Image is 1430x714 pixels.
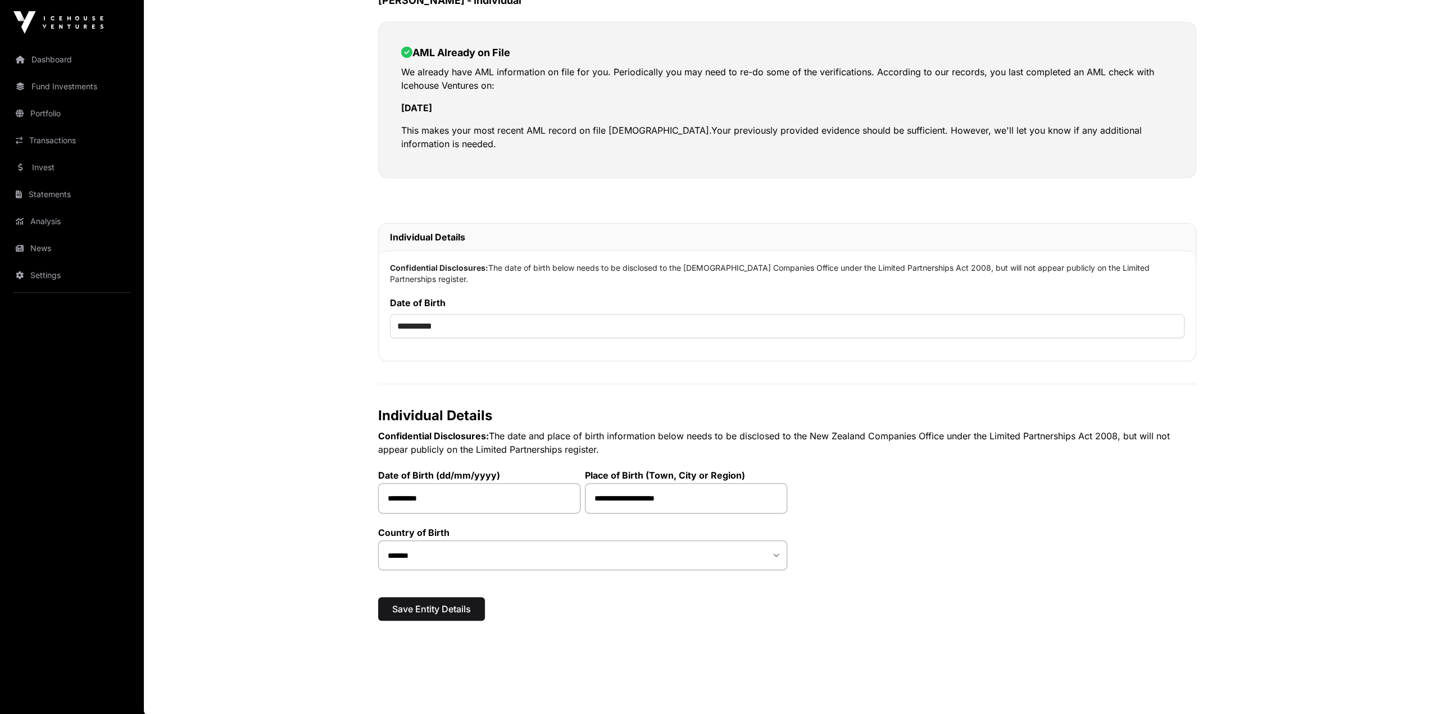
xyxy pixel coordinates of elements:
[378,430,489,442] strong: Confidential Disclosures:
[390,296,1184,310] label: Date of Birth
[401,124,1173,151] p: This makes your most recent AML record on file [DEMOGRAPHIC_DATA].
[9,155,135,180] a: Invest
[378,429,1196,456] p: The date and place of birth information below needs to be disclosed to the New Zealand Companies ...
[9,263,135,288] a: Settings
[9,236,135,261] a: News
[401,125,1142,149] span: Your previously provided evidence should be sufficient. However, we'll let you know if any additi...
[585,470,787,481] label: Place of Birth (Town, City or Region)
[378,527,787,538] label: Country of Birth
[392,602,471,616] span: Save Entity Details
[13,11,103,34] img: Icehouse Ventures Logo
[9,128,135,153] a: Transactions
[9,101,135,126] a: Portfolio
[1374,660,1430,714] iframe: Chat Widget
[401,45,1173,61] h2: AML Already on File
[9,47,135,72] a: Dashboard
[1374,660,1430,714] div: Chat-Widget
[378,470,580,481] label: Date of Birth (dd/mm/yyyy)
[378,597,485,621] button: Save Entity Details
[9,74,135,99] a: Fund Investments
[9,209,135,234] a: Analysis
[390,262,1184,285] p: The date of birth below needs to be disclosed to the [DEMOGRAPHIC_DATA] Companies Office under th...
[390,230,1184,244] h2: Individual Details
[378,407,1196,425] h2: Individual Details
[9,182,135,207] a: Statements
[401,101,1173,115] p: [DATE]
[390,263,488,272] strong: Confidential Disclosures:
[401,65,1173,92] p: We already have AML information on file for you. Periodically you may need to re-do some of the v...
